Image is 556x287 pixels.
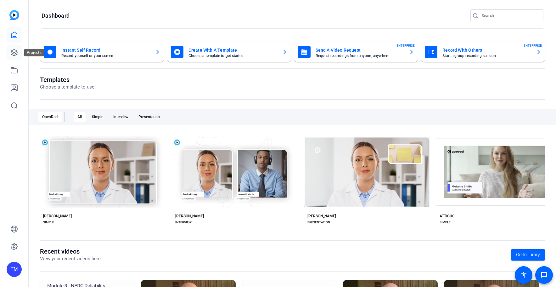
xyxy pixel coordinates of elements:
[167,42,291,62] button: Create With A TemplateChoose a template to get started
[442,46,531,54] mat-card-title: Record With Others
[38,112,62,122] div: OpenReel
[40,76,94,83] h1: Templates
[42,12,70,20] h1: Dashboard
[40,42,164,62] button: Instant Self RecordRecord yourself or your screen
[511,249,545,261] a: Go to library
[74,112,86,122] div: All
[61,46,150,54] mat-card-title: Instant Self Record
[440,220,451,225] div: SIMPLE
[40,248,101,255] h1: Recent videos
[316,46,404,54] mat-card-title: Send A Video Request
[396,43,415,48] span: ENTERPRISE
[9,10,19,20] img: blue-gradient.svg
[175,214,204,219] div: [PERSON_NAME]
[40,255,101,262] p: View your recent videos here
[442,54,531,58] mat-card-subtitle: Start a group recording session
[40,83,94,91] p: Choose a template to use
[43,214,72,219] div: [PERSON_NAME]
[520,271,527,279] mat-icon: accessibility
[294,42,418,62] button: Send A Video RequestRequest recordings from anyone, anywhereENTERPRISE
[188,54,277,58] mat-card-subtitle: Choose a template to get started
[316,54,404,58] mat-card-subtitle: Request recordings from anyone, anywhere
[7,262,22,277] div: TM
[43,220,54,225] div: SIMPLE
[540,271,548,279] mat-icon: message
[307,214,336,219] div: [PERSON_NAME]
[24,49,44,56] div: Projects
[88,112,107,122] div: Simple
[482,12,538,20] input: Search
[188,46,277,54] mat-card-title: Create With A Template
[524,43,542,48] span: ENTERPRISE
[421,42,545,62] button: Record With OthersStart a group recording sessionENTERPRISE
[516,251,540,258] span: Go to library
[175,220,192,225] div: INTERVIEW
[61,54,150,58] mat-card-subtitle: Record yourself or your screen
[135,112,164,122] div: Presentation
[110,112,132,122] div: Interview
[307,220,330,225] div: PRESENTATION
[440,214,454,219] div: ATTICUS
